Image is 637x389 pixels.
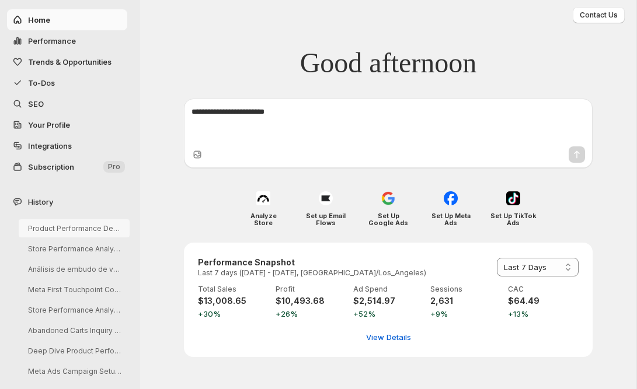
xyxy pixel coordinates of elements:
span: Home [28,15,50,24]
span: +9% [430,308,501,320]
p: CAC [508,285,579,294]
span: Performance [28,36,76,45]
button: Contact Us [573,7,625,23]
button: Upload image [192,149,203,160]
span: Your Profile [28,120,70,129]
h4: $64.49 [508,295,579,307]
span: Good afternoon [300,46,477,80]
span: +30% [198,308,269,320]
button: Abandoned Carts Inquiry for [DATE] [19,321,130,339]
h4: Set up Email Flows [303,212,349,226]
h4: Set Up Google Ads [366,212,412,226]
button: Subscription [7,156,127,177]
button: Trends & Opportunities [7,51,127,72]
button: Meta First Touchpoint Conversion Metrics [19,281,130,299]
h3: Performance Snapshot [198,257,426,268]
button: Store Performance Analysis and Insights [19,240,130,258]
button: Product Performance Deep Dive Analysis [19,219,130,237]
span: +52% [353,308,424,320]
p: Ad Spend [353,285,424,294]
button: Análisis de embudo de ventas [19,260,130,278]
span: Integrations [28,141,72,150]
h4: Analyze Store [241,212,287,226]
a: Your Profile [7,114,127,135]
span: History [28,196,53,208]
h4: Set Up Meta Ads [428,212,474,226]
p: Sessions [430,285,501,294]
img: Set up Email Flows icon [319,191,333,205]
button: Meta Ads Campaign Setup Instructions [19,362,130,380]
span: +13% [508,308,579,320]
a: Integrations [7,135,127,156]
p: Profit [276,285,346,294]
img: Analyze Store icon [256,191,270,205]
span: Pro [108,162,120,171]
p: Last 7 days ([DATE] - [DATE], [GEOGRAPHIC_DATA]/Los_Angeles) [198,268,426,278]
p: Total Sales [198,285,269,294]
span: +26% [276,308,346,320]
span: View Details [366,331,411,343]
h4: Set Up TikTok Ads [490,212,537,226]
h4: $10,493.68 [276,295,346,307]
button: Performance [7,30,127,51]
button: To-Dos [7,72,127,93]
img: Set Up Google Ads icon [381,191,395,205]
span: Subscription [28,162,74,171]
button: Store Performance Analysis and Recommendations [19,301,130,319]
span: Contact Us [580,10,618,20]
h4: 2,631 [430,295,501,307]
span: To-Dos [28,78,55,87]
span: Trends & Opportunities [28,57,112,66]
img: Set Up TikTok Ads icon [506,191,520,205]
h4: $2,514.97 [353,295,424,307]
button: Deep Dive Product Performance Analysis [19,342,130,360]
button: Home [7,9,127,30]
a: SEO [7,93,127,114]
button: View detailed performance [359,328,418,346]
h4: $13,008.65 [198,295,269,307]
img: Set Up Meta Ads icon [444,191,458,205]
span: SEO [28,99,44,108]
